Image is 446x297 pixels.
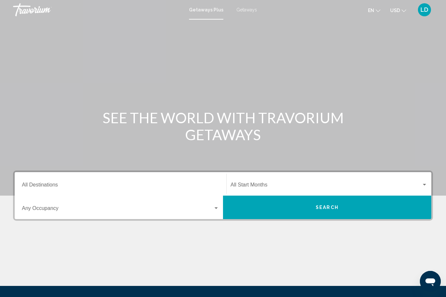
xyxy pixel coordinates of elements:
[390,8,400,13] span: USD
[236,7,257,12] a: Getaways
[420,271,441,292] iframe: Button to launch messaging window
[13,3,183,16] a: Travorium
[390,6,406,15] button: Change currency
[368,6,380,15] button: Change language
[316,205,339,210] span: Search
[223,196,431,219] button: Search
[416,3,433,17] button: User Menu
[189,7,223,12] a: Getaways Plus
[15,172,431,219] div: Search widget
[421,7,428,13] span: LD
[368,8,374,13] span: en
[101,109,345,143] h1: SEE THE WORLD WITH TRAVORIUM GETAWAYS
